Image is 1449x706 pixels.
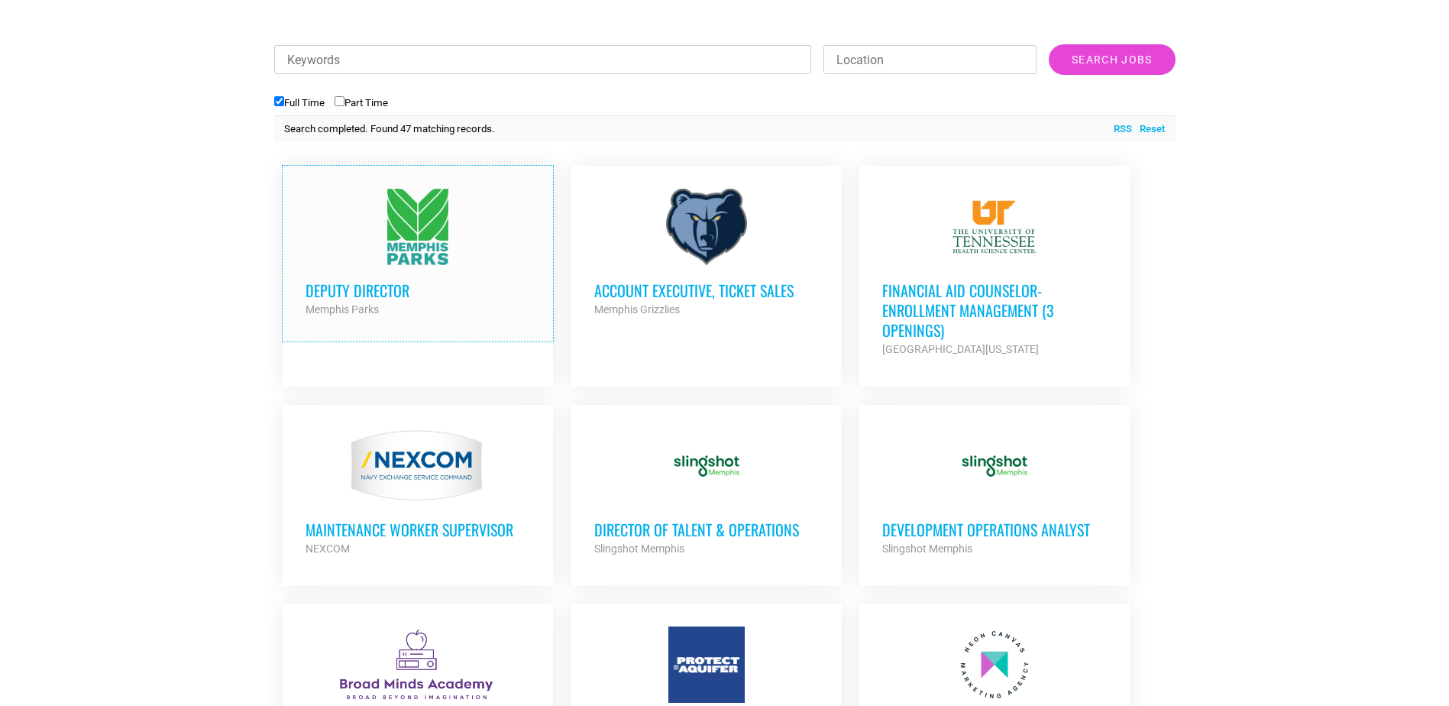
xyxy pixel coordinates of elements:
a: Account Executive, Ticket Sales Memphis Grizzlies [571,166,842,342]
input: Keywords [274,45,812,74]
strong: Slingshot Memphis [594,542,684,555]
h3: Financial Aid Counselor-Enrollment Management (3 Openings) [882,280,1107,340]
input: Part Time [335,96,344,106]
a: Reset [1132,121,1165,137]
a: RSS [1106,121,1132,137]
a: Development Operations Analyst Slingshot Memphis [859,405,1130,581]
strong: Slingshot Memphis [882,542,972,555]
input: Location [823,45,1037,74]
h3: Director of Talent & Operations [594,520,819,539]
strong: Memphis Grizzlies [594,303,680,316]
h3: Account Executive, Ticket Sales [594,280,819,300]
label: Full Time [274,97,325,108]
h3: Deputy Director [306,280,530,300]
h3: Development Operations Analyst [882,520,1107,539]
strong: NEXCOM [306,542,350,555]
a: Deputy Director Memphis Parks [283,166,553,342]
strong: Memphis Parks [306,303,379,316]
strong: [GEOGRAPHIC_DATA][US_STATE] [882,343,1039,355]
a: MAINTENANCE WORKER SUPERVISOR NEXCOM [283,405,553,581]
a: Director of Talent & Operations Slingshot Memphis [571,405,842,581]
span: Search completed. Found 47 matching records. [284,123,495,134]
input: Full Time [274,96,284,106]
h3: MAINTENANCE WORKER SUPERVISOR [306,520,530,539]
a: Financial Aid Counselor-Enrollment Management (3 Openings) [GEOGRAPHIC_DATA][US_STATE] [859,166,1130,381]
input: Search Jobs [1049,44,1175,75]
label: Part Time [335,97,388,108]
